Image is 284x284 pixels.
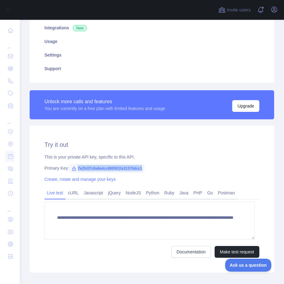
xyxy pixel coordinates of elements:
a: Javascript [81,188,105,198]
span: 7e2fc07c9a9a4cc980501fa31370dcc1 [69,164,145,173]
span: Invite users [227,6,251,14]
a: Ruby [162,188,177,198]
button: Upgrade [232,100,259,112]
div: This is your private API key, specific to this API. [44,154,259,160]
a: Live test [44,188,65,198]
h2: Try it out [44,140,259,149]
a: Python [143,188,162,198]
a: Documentation [171,246,211,258]
div: ... [5,37,15,49]
a: Create, rotate and manage your keys [44,177,116,182]
a: Usage [37,35,267,48]
a: Go [205,188,216,198]
button: Invite users [217,5,252,15]
a: cURL [65,188,81,198]
div: Primary Key: [44,165,259,171]
span: New [73,25,87,31]
a: Settings [37,48,267,62]
a: Postman [216,188,237,198]
div: Unlock more calls and features [44,98,165,105]
a: NodeJS [123,188,143,198]
a: jQuery [105,188,123,198]
div: You are currently on a free plan with limited features and usage [44,105,165,112]
iframe: Toggle Customer Support [225,259,272,272]
div: ... [5,200,15,213]
a: Java [177,188,191,198]
a: Support [37,62,267,75]
a: Integrations New [37,21,267,35]
button: Make test request [215,246,259,258]
a: PHP [191,188,205,198]
div: ... [5,112,15,125]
